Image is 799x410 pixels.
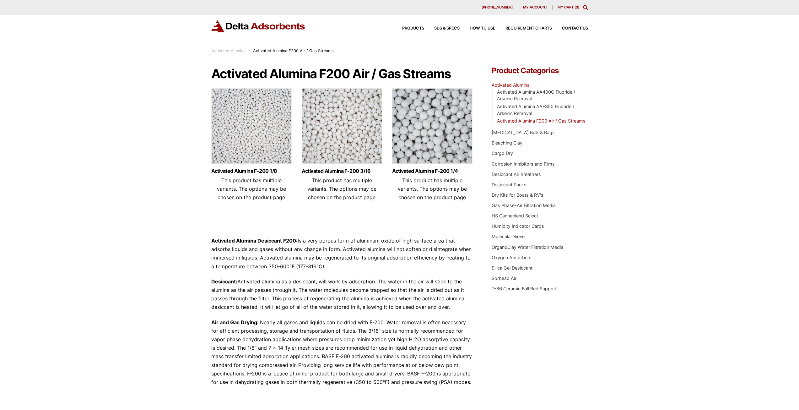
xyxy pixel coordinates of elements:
[492,234,525,239] a: Molecular Sieve
[211,277,473,312] p: Activated alumina as a desiccant, will work by adsorption. The water in the air will stick to the...
[497,118,586,123] a: Activated Alumina F200 Air / Gas Streams
[211,20,305,32] img: Delta Adsorbents
[477,5,518,10] a: [PHONE_NUMBER]
[497,104,574,116] a: Activated Alumina AAFS50 Fluoride / Arsenic Removal
[492,192,543,198] a: Dry Kits for Boats & RV's
[492,172,541,177] a: Desiccant Air Breathers
[492,150,513,156] a: Cargo Dry
[211,238,298,244] strong: Activated Alumina Desiccant F200:
[492,67,588,74] h4: Product Categories
[492,276,516,281] a: Sorbead Air
[583,5,588,10] div: Toggle Modal Content
[398,177,467,200] span: This product has multiple variants. The options may be chosen on the product page
[518,5,553,10] a: My account
[492,82,530,88] a: Activated Alumina
[523,6,547,9] span: My account
[482,6,513,9] span: [PHONE_NUMBER]
[249,48,250,53] span: :
[492,140,522,145] a: Bleaching Clay
[211,168,292,174] a: Activated Alumina F-200 1/8
[492,223,544,229] a: Humidity Indicator Cards
[492,255,532,260] a: Oxygen Absorbers
[495,26,552,30] a: Requirement Charts
[302,168,382,174] a: Activated Alumina F-200 3/16
[492,182,526,187] a: Desiccant Packs
[492,244,563,250] a: OrganoClay Water Filtration Media
[211,67,473,81] h1: Activated Alumina F200 Air / Gas Streams
[211,319,257,325] strong: Air and Gas Drying
[497,89,575,101] a: Activated Alumina AA400G Fluoride / Arsenic Removal
[492,213,538,218] a: HS Cannablend Select
[392,168,472,174] a: Activated Alumina F-200 1/4
[492,130,555,135] a: [MEDICAL_DATA] Bulk & Bags
[211,237,473,271] p: Is a very porous form of aluminum oxide of high surface area that adsorbs liquids and gases witho...
[492,265,532,271] a: Silica Gel Desiccant
[217,177,286,200] span: This product has multiple variants. The options may be chosen on the product page
[434,26,460,30] span: SDS & SPECS
[562,26,588,30] span: Contact Us
[424,26,460,30] a: SDS & SPECS
[211,318,473,387] p: : Nearly all gases and liquids can be dried with F-200. Water removal is often necessary for effi...
[392,26,424,30] a: Products
[211,278,237,285] strong: Desiccant:
[470,26,495,30] span: How to Use
[552,26,588,30] a: Contact Us
[576,5,578,9] span: 0
[460,26,495,30] a: How to Use
[492,203,556,208] a: Gas Phase-Air Filtration Media
[307,177,376,200] span: This product has multiple variants. The options may be chosen on the product page
[558,5,579,9] a: My Cart (0)
[402,26,424,30] span: Products
[211,48,246,53] a: Activated Alumina
[505,26,552,30] span: Requirement Charts
[253,48,334,53] span: Activated Alumina F200 Air / Gas Streams
[492,286,557,291] a: T-86 Ceramic Ball Bed Support
[492,161,555,167] a: Corrosion Inhibitors and Films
